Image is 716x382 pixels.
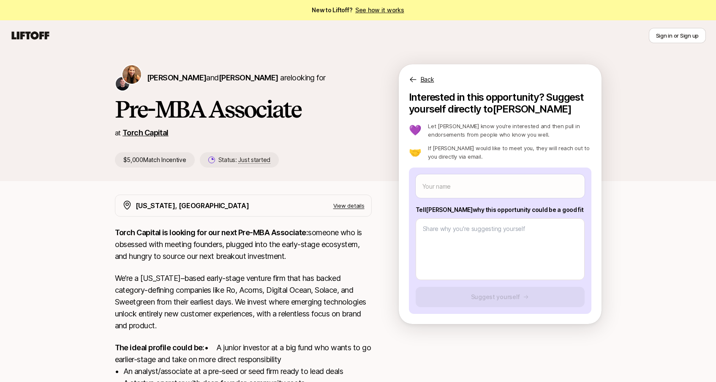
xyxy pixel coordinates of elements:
[428,144,591,161] p: If [PERSON_NAME] would like to meet you, they will reach out to you directly via email.
[409,147,422,157] p: 🤝
[409,125,422,135] p: 💜
[416,205,585,215] p: Tell [PERSON_NAME] why this opportunity could be a good fit
[312,5,404,15] span: New to Liftoff?
[428,122,591,139] p: Let [PERSON_NAME] know you’re interested and then pull in endorsements from people who know you w...
[115,343,204,352] strong: The ideal profile could be:
[218,155,270,165] p: Status:
[116,77,129,91] img: Christopher Harper
[115,127,121,138] p: at
[115,227,372,262] p: someone who is obsessed with meeting founders, plugged into the early-stage ecosystem, and hungry...
[115,228,308,237] strong: Torch Capital is looking for our next Pre-MBA Associate:
[123,128,169,137] a: Torch Capital
[206,73,278,82] span: and
[147,73,207,82] span: [PERSON_NAME]
[421,74,434,85] p: Back
[355,6,404,14] a: See how it works
[147,72,326,84] p: are looking for
[219,73,278,82] span: [PERSON_NAME]
[409,91,591,115] p: Interested in this opportunity? Suggest yourself directly to [PERSON_NAME]
[238,156,270,164] span: Just started
[123,65,141,84] img: Katie Reiner
[115,96,372,122] h1: Pre-MBA Associate
[136,200,249,211] p: [US_STATE], [GEOGRAPHIC_DATA]
[115,272,372,332] p: We’re a [US_STATE]–based early-stage venture firm that has backed category-defining companies lik...
[333,201,365,210] p: View details
[649,28,706,43] button: Sign in or Sign up
[115,152,195,168] p: $5,000 Match Incentive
